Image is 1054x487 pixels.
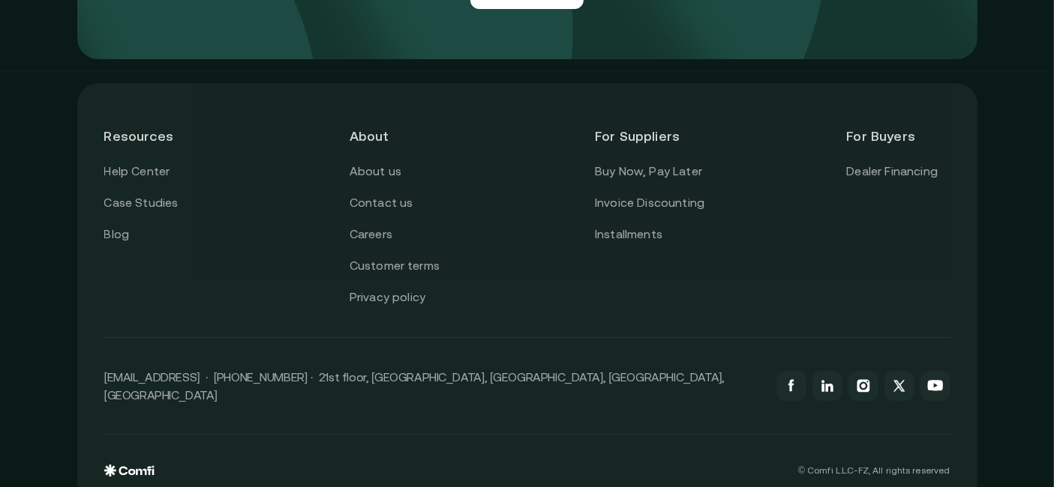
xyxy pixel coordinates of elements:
[798,465,950,476] p: © Comfi L.L.C-FZ, All rights reserved
[846,110,950,162] header: For Buyers
[104,110,208,162] header: Resources
[595,193,704,213] a: Invoice Discounting
[350,162,401,181] a: About us
[350,110,453,162] header: About
[846,162,938,181] a: Dealer Financing
[350,288,425,307] a: Privacy policy
[595,225,662,244] a: Installments
[104,225,130,244] a: Blog
[104,465,155,477] img: comfi logo
[104,368,761,404] p: [EMAIL_ADDRESS] · [PHONE_NUMBER] · 21st floor, [GEOGRAPHIC_DATA], [GEOGRAPHIC_DATA], [GEOGRAPHIC_...
[350,225,392,244] a: Careers
[104,193,179,213] a: Case Studies
[595,110,704,162] header: For Suppliers
[350,193,413,213] a: Contact us
[595,162,702,181] a: Buy Now, Pay Later
[104,162,170,181] a: Help Center
[350,256,440,276] a: Customer terms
